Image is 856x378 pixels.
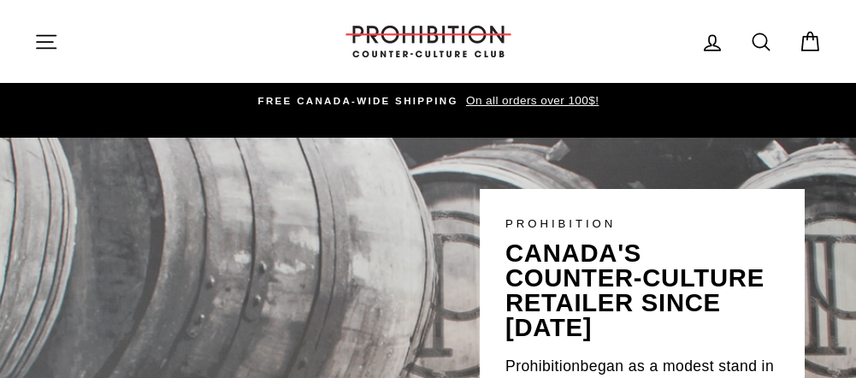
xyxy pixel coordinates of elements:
[343,26,514,57] img: PROHIBITION COUNTER-CULTURE CLUB
[462,94,599,107] span: On all orders over 100$!
[505,241,779,341] p: canada's counter-culture retailer since [DATE]
[258,96,458,106] span: FREE CANADA-WIDE SHIPPING
[505,215,779,233] p: PROHIBITION
[38,92,818,110] a: FREE CANADA-WIDE SHIPPING On all orders over 100$!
